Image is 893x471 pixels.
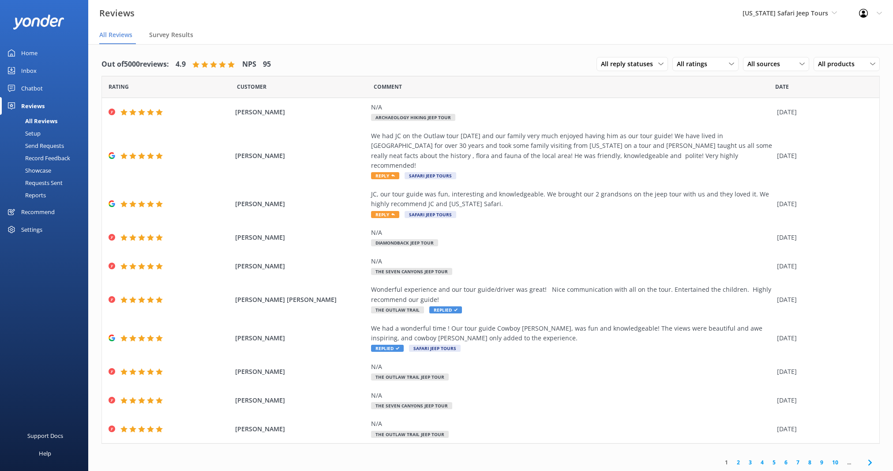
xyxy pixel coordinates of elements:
[21,79,43,97] div: Chatbot
[371,402,452,409] span: The Seven Canyons Jeep Tour
[5,164,51,177] div: Showcase
[109,83,129,91] span: Date
[235,107,366,117] span: [PERSON_NAME]
[371,324,773,343] div: We had a wonderful time ! Our tour guide Cowboy [PERSON_NAME], was fun and knowledgeable! The vie...
[5,152,70,164] div: Record Feedback
[371,268,452,275] span: The Seven Canyons Jeep Tour
[5,115,88,127] a: All Reviews
[409,345,461,352] span: Safari Jeep Tours
[744,458,756,467] a: 3
[235,396,366,405] span: [PERSON_NAME]
[777,233,868,242] div: [DATE]
[743,9,828,17] span: [US_STATE] Safari Jeep Tours
[371,391,773,400] div: N/A
[371,306,424,313] span: The Outlaw Trail
[5,127,41,139] div: Setup
[235,261,366,271] span: [PERSON_NAME]
[371,345,404,352] span: Replied
[21,221,42,238] div: Settings
[601,59,658,69] span: All reply statuses
[371,172,399,179] span: Reply
[5,115,57,127] div: All Reviews
[777,424,868,434] div: [DATE]
[828,458,843,467] a: 10
[21,203,55,221] div: Recommend
[21,97,45,115] div: Reviews
[371,256,773,266] div: N/A
[768,458,780,467] a: 5
[371,211,399,218] span: Reply
[843,458,855,467] span: ...
[5,189,46,201] div: Reports
[5,127,88,139] a: Setup
[720,458,732,467] a: 1
[235,367,366,377] span: [PERSON_NAME]
[235,199,366,209] span: [PERSON_NAME]
[371,228,773,237] div: N/A
[5,177,88,189] a: Requests Sent
[371,102,773,112] div: N/A
[176,59,186,70] h4: 4.9
[5,164,88,177] a: Showcase
[21,62,37,79] div: Inbox
[235,333,366,343] span: [PERSON_NAME]
[777,261,868,271] div: [DATE]
[263,59,271,70] h4: 95
[777,333,868,343] div: [DATE]
[818,59,860,69] span: All products
[371,189,773,209] div: JC, our tour guide was fun, interesting and knowledgeable. We brought our 2 grandsons on the jeep...
[371,131,773,171] div: We had JC on the Outlaw tour [DATE] and our family very much enjoyed having him as our tour guide...
[792,458,804,467] a: 7
[777,295,868,305] div: [DATE]
[777,367,868,377] div: [DATE]
[777,396,868,405] div: [DATE]
[756,458,768,467] a: 4
[242,59,256,70] h4: NPS
[5,139,64,152] div: Send Requests
[101,59,169,70] h4: Out of 5000 reviews:
[237,83,266,91] span: Date
[816,458,828,467] a: 9
[5,152,88,164] a: Record Feedback
[747,59,785,69] span: All sources
[149,30,193,39] span: Survey Results
[235,151,366,161] span: [PERSON_NAME]
[405,211,456,218] span: Safari Jeep Tours
[777,151,868,161] div: [DATE]
[732,458,744,467] a: 2
[21,44,38,62] div: Home
[371,114,455,121] span: Archaeology Hiking Jeep Tour
[780,458,792,467] a: 6
[371,419,773,429] div: N/A
[371,431,449,438] span: The Outlaw Trail Jeep Tour
[371,373,449,381] span: The Outlaw Trail Jeep Tour
[429,306,462,313] span: Replied
[235,424,366,434] span: [PERSON_NAME]
[777,199,868,209] div: [DATE]
[99,30,132,39] span: All Reviews
[775,83,789,91] span: Date
[777,107,868,117] div: [DATE]
[5,189,88,201] a: Reports
[5,177,63,189] div: Requests Sent
[39,445,51,462] div: Help
[371,239,438,246] span: Diamondback Jeep Tour
[99,6,135,20] h3: Reviews
[374,83,402,91] span: Question
[405,172,456,179] span: Safari Jeep Tours
[371,362,773,372] div: N/A
[13,15,64,29] img: yonder-white-logo.png
[27,427,63,445] div: Support Docs
[235,233,366,242] span: [PERSON_NAME]
[371,285,773,305] div: Wonderful experience and our tour guide/driver was great! Nice communication with all on the tour...
[235,295,366,305] span: [PERSON_NAME] [PERSON_NAME]
[5,139,88,152] a: Send Requests
[804,458,816,467] a: 8
[677,59,713,69] span: All ratings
